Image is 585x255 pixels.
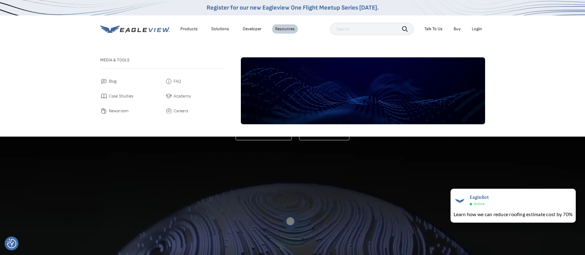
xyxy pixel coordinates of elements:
img: default-image.webp [241,57,485,124]
span: FAQ [174,78,181,85]
span: Case Studies [109,93,134,100]
span: Online [474,202,484,206]
a: Developer [243,26,262,32]
h3: Media & Tools [100,57,224,63]
button: Consent Preferences [7,239,16,248]
a: Blog [100,78,159,85]
span: Careers [174,107,188,115]
a: Careers [165,107,224,115]
span: EagleBot [470,195,489,200]
div: Products [180,26,198,32]
div: Login [472,26,482,32]
span: Newsroom [109,107,129,115]
input: Search [330,23,414,35]
img: careers.svg [165,107,172,115]
img: faq.svg [165,78,172,85]
img: Revisit consent button [7,239,16,248]
a: Newsroom [100,107,159,115]
a: FAQ [165,78,224,85]
a: Register for our new Eagleview One Flight Meetup Series [DATE]. [207,4,379,11]
img: academy.svg [165,93,172,100]
a: Case Studies [100,93,159,100]
div: Talk To Us [424,26,443,32]
img: case_studies.svg [100,93,108,100]
span: Academy [174,93,192,100]
img: blog.svg [100,78,108,85]
img: EagleBot [454,195,466,207]
a: Buy [454,26,461,32]
div: Learn how we can reduce roofing estimate cost by 70% [454,211,573,218]
div: Resources [275,26,295,32]
img: newsroom.svg [100,107,108,115]
a: Academy [165,93,224,100]
span: Blog [109,78,117,85]
div: Solutions [211,26,229,32]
